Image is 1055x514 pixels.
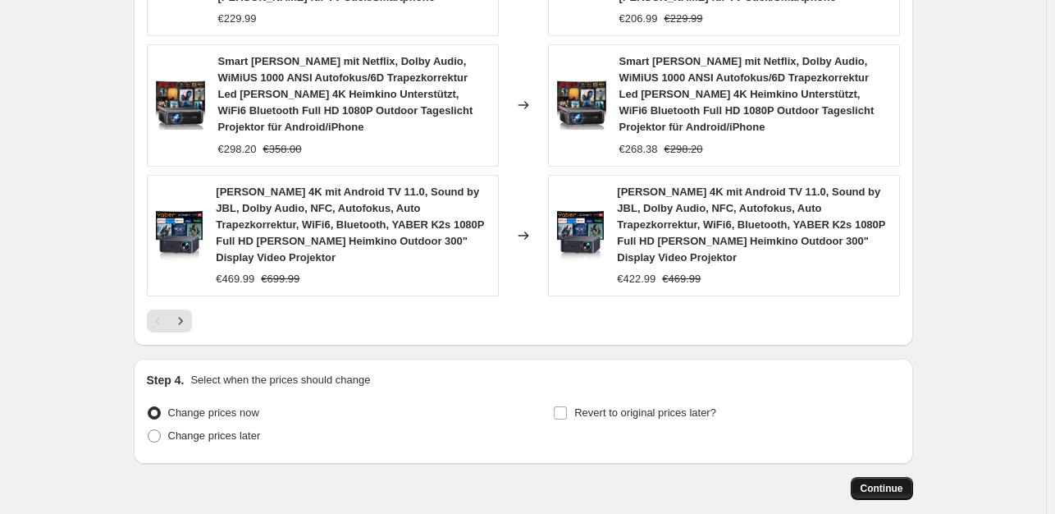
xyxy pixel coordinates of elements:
[619,141,658,158] div: €268.38
[665,11,703,27] strike: €229.99
[662,271,701,287] strike: €469.99
[619,11,658,27] div: €206.99
[168,406,259,419] span: Change prices now
[861,482,903,495] span: Continue
[617,186,885,264] span: [PERSON_NAME] 4K mit Android TV 11.0, Sound by JBL, Dolby Audio, NFC, Autofokus, Auto Trapezkorre...
[218,55,473,133] span: Smart [PERSON_NAME] mit Netflix, Dolby Audio, WiMiUS 1000 ANSI Autofokus/6D Trapezkorrektur Led [...
[169,310,192,333] button: Next
[619,55,875,133] span: Smart [PERSON_NAME] mit Netflix, Dolby Audio, WiMiUS 1000 ANSI Autofokus/6D Trapezkorrektur Led [...
[263,141,302,158] strike: €358.00
[156,80,205,130] img: 81lOCaZ-4JL_80x.jpg
[665,141,703,158] strike: €298.20
[147,372,185,388] h2: Step 4.
[557,80,606,130] img: 81lOCaZ-4JL_80x.jpg
[190,372,370,388] p: Select when the prices should change
[574,406,716,419] span: Revert to original prices later?
[156,211,203,260] img: 714dLRZRC3L_80x.jpg
[216,186,484,264] span: [PERSON_NAME] 4K mit Android TV 11.0, Sound by JBL, Dolby Audio, NFC, Autofokus, Auto Trapezkorre...
[218,11,257,27] div: €229.99
[218,141,257,158] div: €298.20
[557,211,605,260] img: 714dLRZRC3L_80x.jpg
[168,429,261,442] span: Change prices later
[216,271,254,287] div: €469.99
[261,271,299,287] strike: €699.99
[147,310,192,333] nav: Pagination
[851,477,913,500] button: Continue
[617,271,655,287] div: €422.99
